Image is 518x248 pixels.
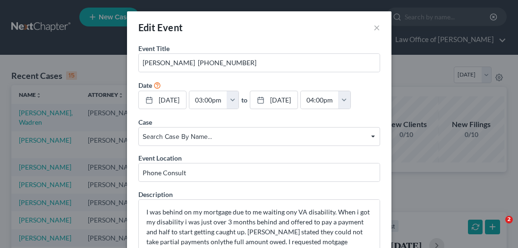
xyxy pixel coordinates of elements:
[138,22,183,33] span: Edit Event
[374,22,380,33] button: ×
[250,91,297,109] a: [DATE]
[138,80,152,90] label: Date
[143,132,375,142] span: Search case by name...
[138,44,170,52] span: Event Title
[241,95,247,105] label: to
[301,91,339,109] input: -- : --
[139,163,380,181] input: Enter location...
[139,91,186,109] a: [DATE]
[138,117,152,127] label: Case
[138,189,173,199] label: Description
[138,153,182,163] label: Event Location
[486,216,509,239] iframe: Intercom live chat
[189,91,227,109] input: -- : --
[139,54,380,72] input: Enter event name...
[138,127,380,146] span: Select box activate
[505,216,513,223] span: 2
